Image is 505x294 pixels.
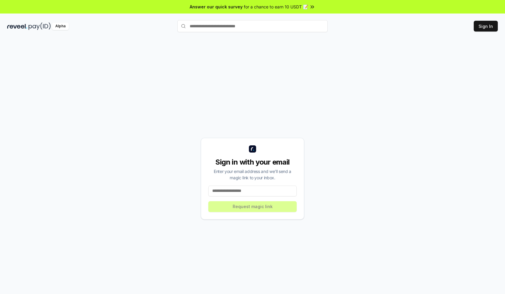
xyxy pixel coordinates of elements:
[7,23,27,30] img: reveel_dark
[249,145,256,153] img: logo_small
[244,4,308,10] span: for a chance to earn 10 USDT 📝
[474,21,498,32] button: Sign In
[208,168,297,181] div: Enter your email address and we’ll send a magic link to your inbox.
[208,157,297,167] div: Sign in with your email
[52,23,69,30] div: Alpha
[29,23,51,30] img: pay_id
[190,4,243,10] span: Answer our quick survey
